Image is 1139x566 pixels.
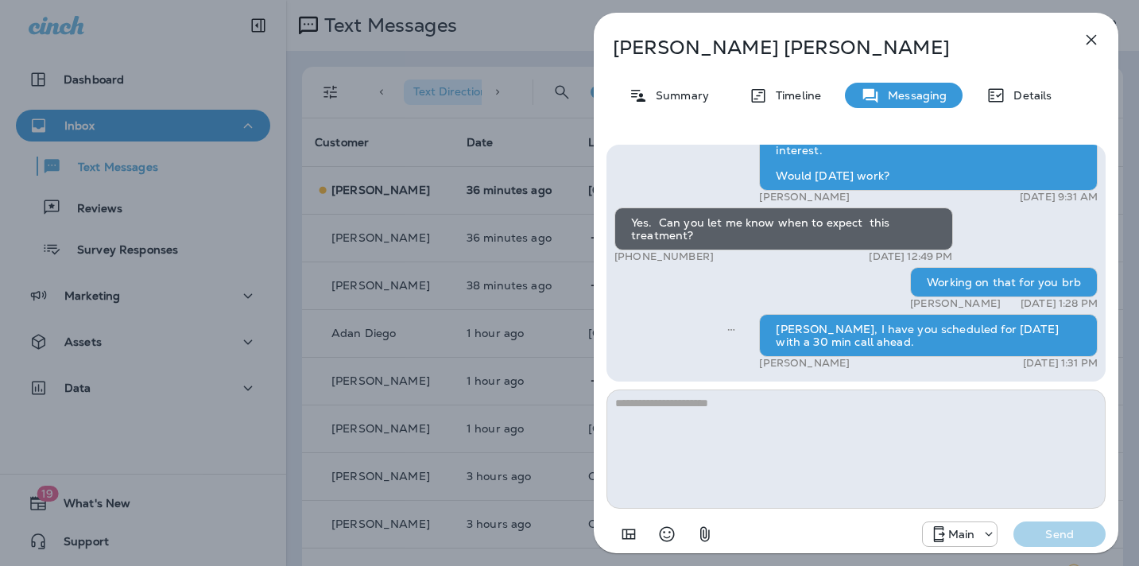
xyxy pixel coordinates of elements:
[923,525,998,544] div: +1 (817) 482-3792
[948,528,975,541] p: Main
[869,250,952,263] p: [DATE] 12:49 PM
[1021,297,1098,310] p: [DATE] 1:28 PM
[910,297,1001,310] p: [PERSON_NAME]
[880,89,947,102] p: Messaging
[910,267,1098,297] div: Working on that for you brb
[768,89,821,102] p: Timeline
[1023,357,1098,370] p: [DATE] 1:31 PM
[759,357,850,370] p: [PERSON_NAME]
[614,250,714,263] p: [PHONE_NUMBER]
[648,89,709,102] p: Summary
[651,518,683,550] button: Select an emoji
[613,518,645,550] button: Add in a premade template
[1020,191,1098,204] p: [DATE] 9:31 AM
[727,321,735,335] span: Sent
[759,314,1098,357] div: [PERSON_NAME], I have you scheduled for [DATE] with a 30 min call ahead.
[1005,89,1052,102] p: Details
[613,37,1047,59] p: [PERSON_NAME] [PERSON_NAME]
[614,207,953,250] div: Yes. Can you let me know when to expect this treatment?
[759,191,850,204] p: [PERSON_NAME]
[759,110,1098,191] div: Sorry for the [PERSON_NAME]. We had filled up but created a new route for [DATE] since there is s...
